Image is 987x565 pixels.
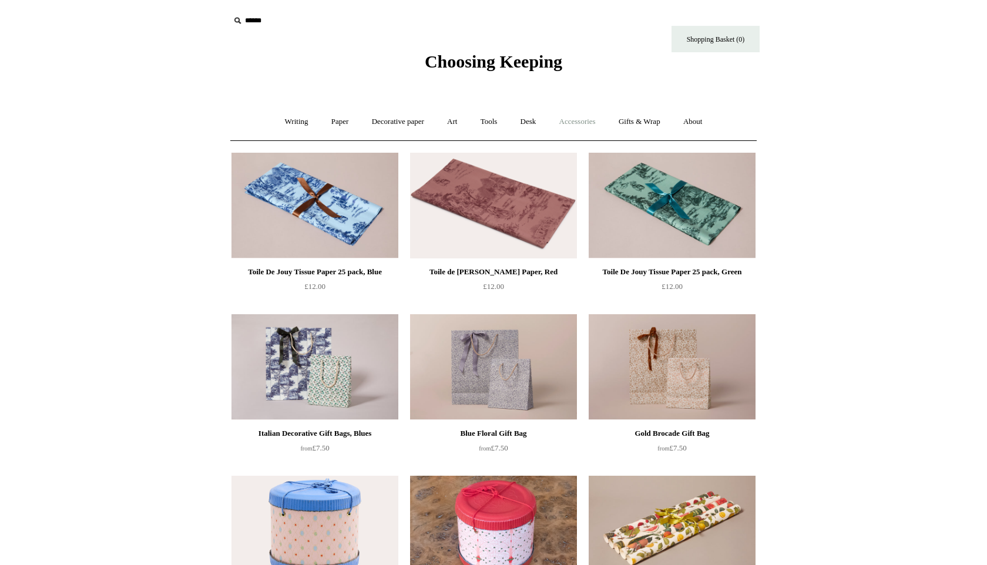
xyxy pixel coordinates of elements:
[657,443,686,452] span: £7.50
[231,314,398,420] a: Italian Decorative Gift Bags, Blues Italian Decorative Gift Bags, Blues
[274,106,319,137] a: Writing
[410,153,577,258] img: Toile de Jouy Tissue Paper, Red
[304,282,325,291] span: £12.00
[425,52,562,71] span: Choosing Keeping
[410,153,577,258] a: Toile de Jouy Tissue Paper, Red Toile de Jouy Tissue Paper, Red
[231,426,398,475] a: Italian Decorative Gift Bags, Blues from£7.50
[479,443,508,452] span: £7.50
[231,265,398,313] a: Toile De Jouy Tissue Paper 25 pack, Blue £12.00
[589,426,756,475] a: Gold Brocade Gift Bag from£7.50
[608,106,671,137] a: Gifts & Wrap
[483,282,504,291] span: £12.00
[410,265,577,313] a: Toile de [PERSON_NAME] Paper, Red £12.00
[231,153,398,258] a: Toile De Jouy Tissue Paper 25 pack, Blue Toile De Jouy Tissue Paper 25 pack, Blue
[589,153,756,258] a: Toile De Jouy Tissue Paper 25 pack, Green Toile De Jouy Tissue Paper 25 pack, Green
[425,61,562,69] a: Choosing Keeping
[410,314,577,420] a: Blue Floral Gift Bag Blue Floral Gift Bag
[231,314,398,420] img: Italian Decorative Gift Bags, Blues
[589,153,756,258] img: Toile De Jouy Tissue Paper 25 pack, Green
[589,265,756,313] a: Toile De Jouy Tissue Paper 25 pack, Green £12.00
[657,445,669,452] span: from
[592,426,753,440] div: Gold Brocade Gift Bag
[410,426,577,475] a: Blue Floral Gift Bag from£7.50
[673,106,713,137] a: About
[662,282,683,291] span: £12.00
[672,26,760,52] a: Shopping Basket (0)
[470,106,508,137] a: Tools
[589,314,756,420] img: Gold Brocade Gift Bag
[361,106,435,137] a: Decorative paper
[592,265,753,279] div: Toile De Jouy Tissue Paper 25 pack, Green
[234,426,395,440] div: Italian Decorative Gift Bags, Blues
[479,445,491,452] span: from
[300,443,329,452] span: £7.50
[321,106,360,137] a: Paper
[234,265,395,279] div: Toile De Jouy Tissue Paper 25 pack, Blue
[410,314,577,420] img: Blue Floral Gift Bag
[413,265,574,279] div: Toile de [PERSON_NAME] Paper, Red
[231,153,398,258] img: Toile De Jouy Tissue Paper 25 pack, Blue
[510,106,547,137] a: Desk
[549,106,606,137] a: Accessories
[413,426,574,440] div: Blue Floral Gift Bag
[589,314,756,420] a: Gold Brocade Gift Bag Gold Brocade Gift Bag
[300,445,312,452] span: from
[437,106,468,137] a: Art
